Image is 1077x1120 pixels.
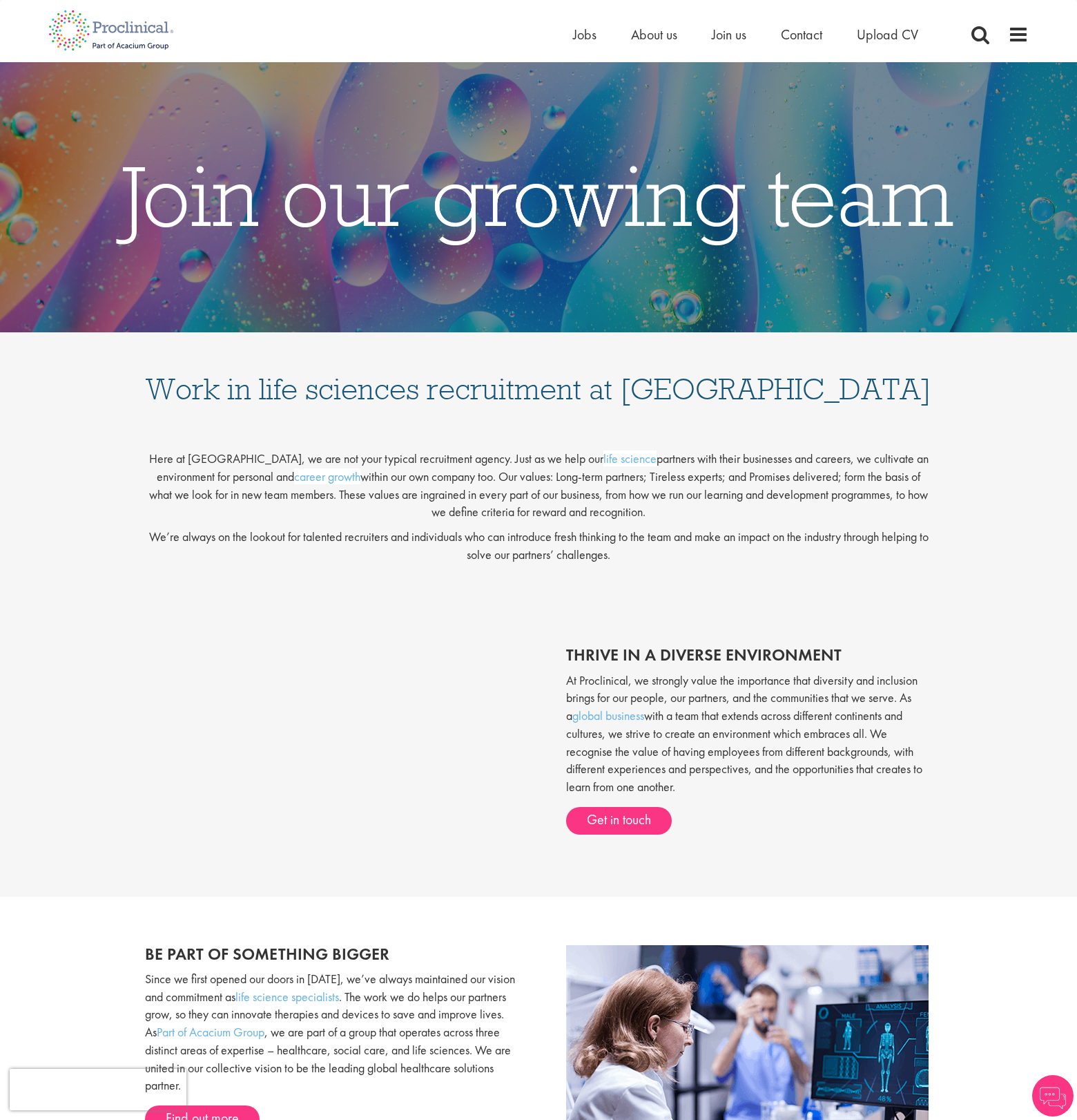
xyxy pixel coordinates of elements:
[566,646,932,664] h2: thrive in a diverse environment
[712,26,746,44] a: Join us
[235,989,339,1005] a: life science specialists
[566,672,932,796] p: At Proclinical, we strongly value the importance that diversity and inclusion brings for our peop...
[10,1069,186,1110] iframe: reCAPTCHA
[781,26,822,44] a: Contact
[145,439,932,521] p: Here at [GEOGRAPHIC_DATA], we are not your typical recruitment agency. Just as we help our partne...
[566,807,672,835] a: Get in touch
[572,708,644,723] a: global business
[145,346,932,404] h1: Work in life sciences recruitment at [GEOGRAPHIC_DATA]
[857,26,918,44] a: Upload CV
[145,945,528,963] h2: Be part of something bigger
[1032,1075,1074,1117] img: Chatbot
[294,468,360,484] a: career growth
[631,26,677,44] a: About us
[145,970,528,1094] p: Since we first opened our doors in [DATE], we’ve always maintained our vision and commitment as ....
[157,1024,264,1040] a: Part of Acacium Group
[603,450,657,466] a: life science
[573,26,596,44] a: Jobs
[145,528,932,563] p: We’re always on the lookout for talented recruiters and individuals who can introduce fresh think...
